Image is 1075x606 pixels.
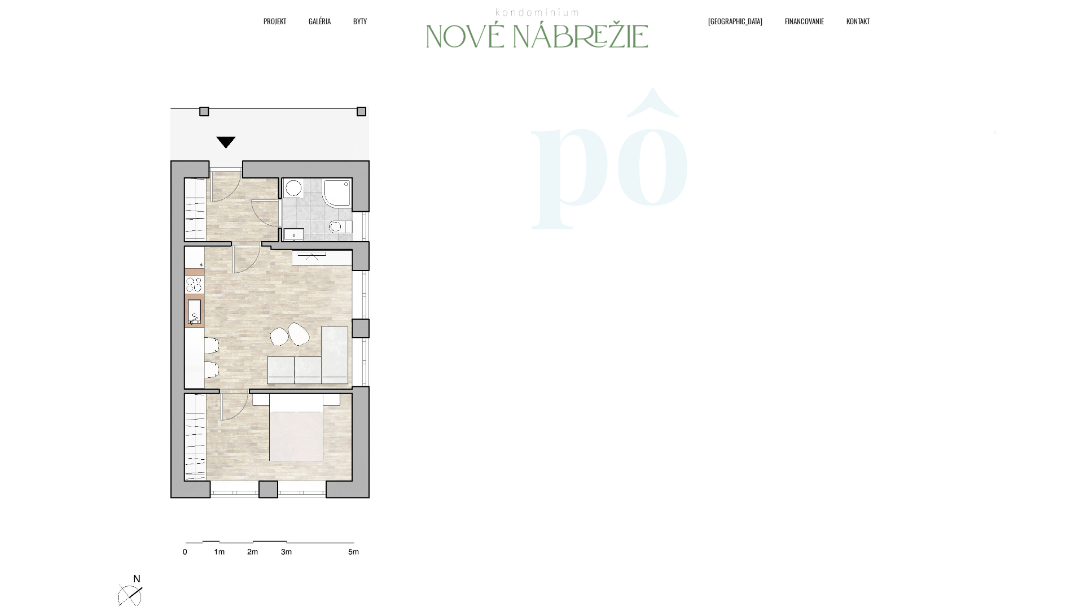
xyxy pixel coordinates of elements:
[768,12,830,29] a: Financovanie
[292,12,336,29] a: Galéria
[247,12,292,29] a: Projekt
[528,60,613,230] span: p
[264,12,286,29] span: Projekt
[830,12,875,29] a: Kontakt
[785,12,824,29] span: Financovanie
[846,12,870,29] span: Kontakt
[708,12,762,29] span: [GEOGRAPHIC_DATA]
[353,12,367,29] span: Byty
[691,12,768,29] a: [GEOGRAPHIC_DATA]
[336,12,372,29] a: Byty
[309,12,331,29] span: Galéria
